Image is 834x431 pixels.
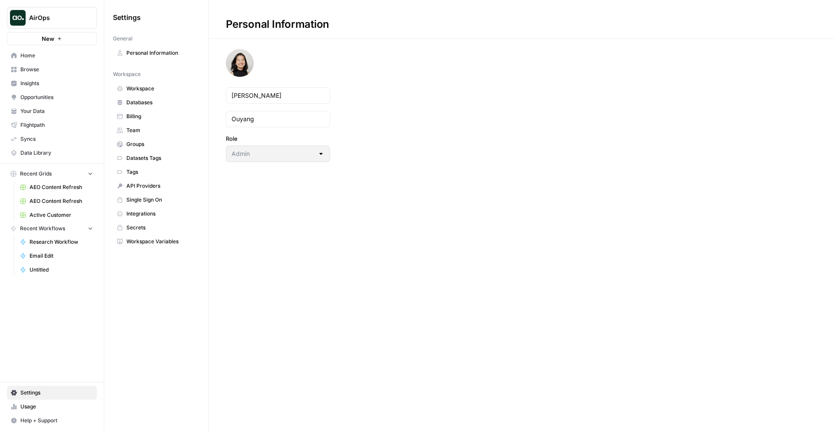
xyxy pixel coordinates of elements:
[126,210,195,218] span: Integrations
[126,182,195,190] span: API Providers
[113,35,132,43] span: General
[16,180,97,194] a: AEO Content Refresh
[126,196,195,204] span: Single Sign On
[7,63,97,76] a: Browse
[226,134,330,143] label: Role
[126,113,195,120] span: Billing
[20,170,52,178] span: Recent Grids
[113,179,199,193] a: API Providers
[208,17,347,31] div: Personal Information
[20,135,93,143] span: Syncs
[113,151,199,165] a: Datasets Tags
[16,235,97,249] a: Research Workflow
[113,221,199,235] a: Secrets
[29,13,82,22] span: AirOps
[126,99,195,106] span: Databases
[30,266,93,274] span: Untitled
[126,154,195,162] span: Datasets Tags
[30,183,93,191] span: AEO Content Refresh
[20,149,93,157] span: Data Library
[113,123,199,137] a: Team
[7,146,97,160] a: Data Library
[20,225,65,232] span: Recent Workflows
[20,66,93,73] span: Browse
[20,403,93,411] span: Usage
[16,263,97,277] a: Untitled
[113,82,199,96] a: Workspace
[16,194,97,208] a: AEO Content Refresh
[113,207,199,221] a: Integrations
[7,222,97,235] button: Recent Workflows
[20,417,93,424] span: Help + Support
[30,252,93,260] span: Email Edit
[126,49,195,57] span: Personal Information
[16,249,97,263] a: Email Edit
[20,107,93,115] span: Your Data
[113,137,199,151] a: Groups
[20,93,93,101] span: Opportunities
[113,46,199,60] a: Personal Information
[126,126,195,134] span: Team
[7,132,97,146] a: Syncs
[113,96,199,109] a: Databases
[126,168,195,176] span: Tags
[113,70,141,78] span: Workspace
[42,34,54,43] span: New
[7,49,97,63] a: Home
[7,386,97,400] a: Settings
[10,10,26,26] img: AirOps Logo
[7,414,97,428] button: Help + Support
[113,193,199,207] a: Single Sign On
[126,140,195,148] span: Groups
[113,165,199,179] a: Tags
[126,238,195,245] span: Workspace Variables
[30,197,93,205] span: AEO Content Refresh
[20,52,93,60] span: Home
[30,211,93,219] span: Active Customer
[20,121,93,129] span: Flightpath
[126,85,195,93] span: Workspace
[126,224,195,232] span: Secrets
[7,90,97,104] a: Opportunities
[20,389,93,397] span: Settings
[7,167,97,180] button: Recent Grids
[16,208,97,222] a: Active Customer
[7,32,97,45] button: New
[7,118,97,132] a: Flightpath
[7,76,97,90] a: Insights
[113,109,199,123] a: Billing
[7,7,97,29] button: Workspace: AirOps
[226,49,254,77] img: avatar
[113,235,199,249] a: Workspace Variables
[113,12,141,23] span: Settings
[30,238,93,246] span: Research Workflow
[7,104,97,118] a: Your Data
[7,400,97,414] a: Usage
[20,80,93,87] span: Insights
